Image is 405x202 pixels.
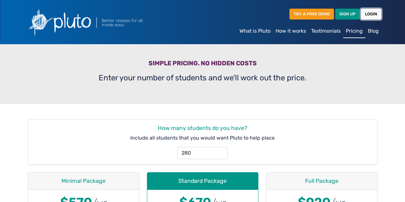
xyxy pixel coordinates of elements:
img: Pluto logo with the text Better classes for all, made easy [24,5,178,39]
a: How it works [273,25,309,37]
h4: Minimal Package [33,178,134,184]
h4: Standard Package [152,178,253,184]
p: Enter your number of students and we'll work out the price. [28,72,377,84]
h4: How many students do you have? [33,125,372,132]
a: LOGIN [361,9,381,19]
a: TRY A FREE DEMO [289,9,334,19]
div: Include all students that you would want Pluto to help place [28,120,377,164]
h3: Simple pricing. No hidden costs [28,60,377,69]
h4: Full Package [271,178,372,184]
a: What is Pluto [237,25,273,37]
a: Blog [365,25,381,37]
a: Pricing [343,25,365,38]
a: SIGN UP [335,9,360,19]
a: Testimonials [309,25,343,37]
